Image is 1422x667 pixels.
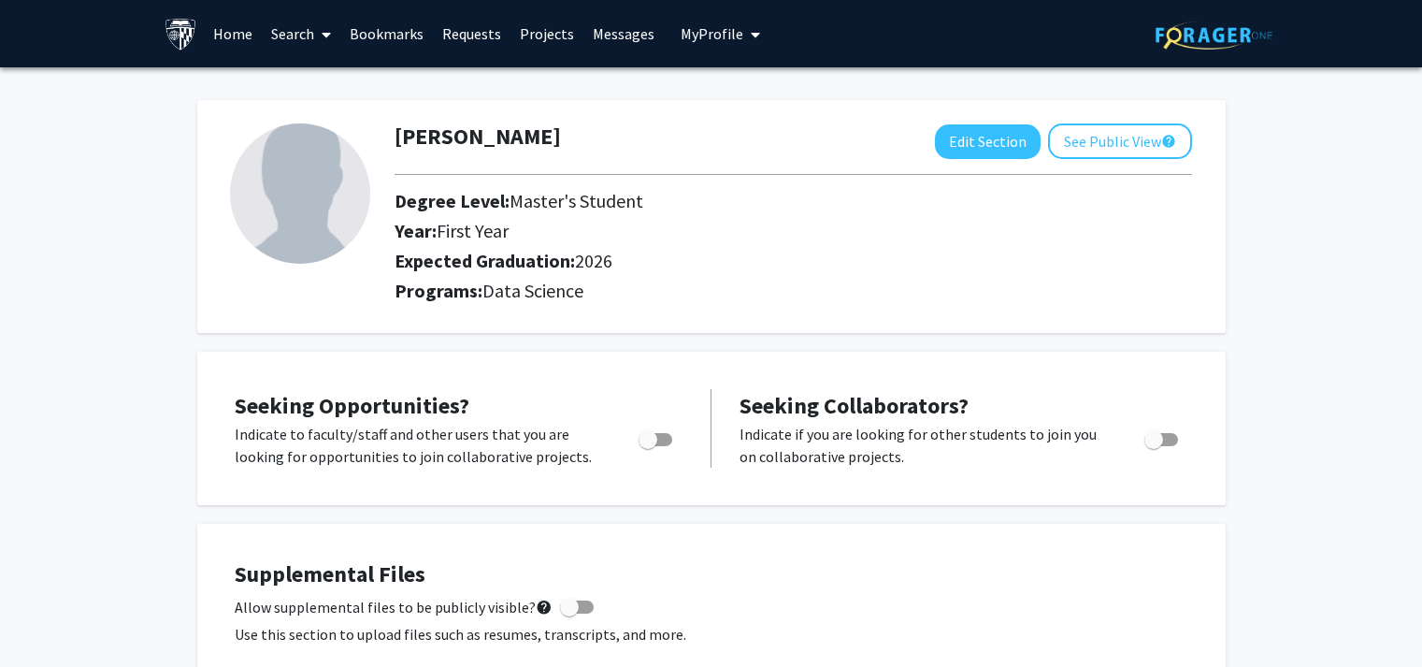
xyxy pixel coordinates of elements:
button: See Public View [1048,123,1192,159]
p: Indicate to faculty/staff and other users that you are looking for opportunities to join collabor... [235,423,603,468]
button: Edit Section [935,124,1041,159]
span: First Year [437,219,509,242]
mat-icon: help [1161,130,1176,152]
h4: Supplemental Files [235,561,1188,588]
h2: Degree Level: [395,190,1031,212]
a: Home [204,1,262,66]
h2: Expected Graduation: [395,250,1031,272]
mat-icon: help [536,596,553,618]
span: My Profile [681,24,743,43]
span: Data Science [482,279,583,302]
div: Toggle [1137,423,1188,451]
h1: [PERSON_NAME] [395,123,561,151]
span: Seeking Opportunities? [235,391,469,420]
div: Toggle [631,423,682,451]
iframe: Chat [14,583,79,653]
a: Requests [433,1,510,66]
h2: Year: [395,220,1031,242]
a: Projects [510,1,583,66]
span: Seeking Collaborators? [740,391,969,420]
img: Johns Hopkins University Logo [165,18,197,51]
h2: Programs: [395,280,1192,302]
span: Allow supplemental files to be publicly visible? [235,596,553,618]
a: Messages [583,1,664,66]
p: Indicate if you are looking for other students to join you on collaborative projects. [740,423,1109,468]
span: 2026 [575,249,612,272]
a: Bookmarks [340,1,433,66]
a: Search [262,1,340,66]
span: Master's Student [510,189,643,212]
p: Use this section to upload files such as resumes, transcripts, and more. [235,623,1188,645]
img: ForagerOne Logo [1156,21,1272,50]
img: Profile Picture [230,123,370,264]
